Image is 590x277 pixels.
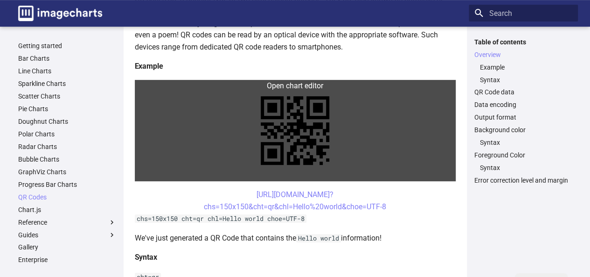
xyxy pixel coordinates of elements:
h4: Example [135,60,456,72]
a: Pie Charts [18,105,116,113]
a: Chart.js [18,206,116,214]
label: Guides [18,231,116,239]
a: Sparkline Charts [18,79,116,88]
a: Bar Charts [18,54,116,63]
input: Search [469,5,578,21]
nav: Foreground Color [474,163,572,172]
a: Polar Charts [18,130,116,138]
code: chs=150x150 cht=qr chl=Hello world choe=UTF-8 [135,214,306,223]
a: Foreground Color [474,151,572,159]
a: GraphViz Charts [18,168,116,176]
a: Overview [474,50,572,59]
h4: Syntax [135,251,456,263]
nav: Overview [474,63,572,84]
label: Reference [18,218,116,227]
a: Background color [474,126,572,134]
a: Data encoding [474,100,572,109]
img: logo [18,6,102,21]
a: QR Code data [474,88,572,96]
a: Error correction level and margin [474,176,572,185]
a: Output format [474,113,572,121]
a: Bubble Charts [18,155,116,163]
a: Getting started [18,42,116,50]
a: Progress Bar Charts [18,180,116,189]
a: Doughnut Charts [18,117,116,126]
nav: Background color [474,138,572,147]
a: Line Charts [18,67,116,75]
a: Syntax [480,138,572,147]
a: [URL][DOMAIN_NAME]?chs=150x150&cht=qr&chl=Hello%20world&choe=UTF-8 [204,190,386,211]
a: Enterprise [18,256,116,264]
label: Table of contents [469,38,578,46]
code: Hello world [296,234,341,242]
a: Example [480,63,572,71]
a: Radar Charts [18,142,116,151]
a: Syntax [480,163,572,172]
a: Image-Charts documentation [14,2,106,25]
a: QR Codes [18,193,116,201]
p: We've just generated a QR Code that contains the information! [135,232,456,244]
a: Gallery [18,243,116,251]
nav: Table of contents [469,38,578,185]
a: Scatter Charts [18,92,116,100]
a: Syntax [480,76,572,84]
